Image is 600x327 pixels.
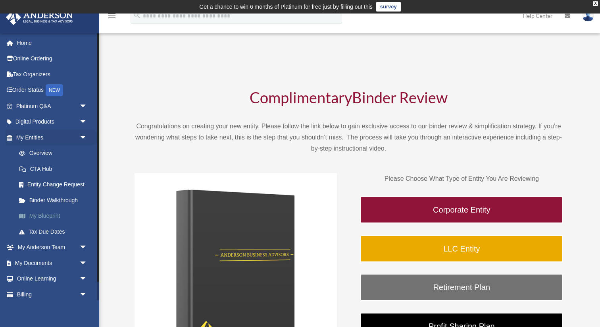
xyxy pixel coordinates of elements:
[6,98,99,114] a: Platinum Q&Aarrow_drop_down
[6,240,99,255] a: My Anderson Teamarrow_drop_down
[4,10,75,25] img: Anderson Advisors Platinum Portal
[6,130,99,145] a: My Entitiesarrow_drop_down
[11,177,99,193] a: Entity Change Request
[133,11,141,19] i: search
[107,11,117,21] i: menu
[135,121,563,154] p: Congratulations on creating your new entity. Please follow the link below to gain exclusive acces...
[360,235,563,262] a: LLC Entity
[360,173,563,184] p: Please Choose What Type of Entity You Are Reviewing
[360,196,563,223] a: Corporate Entity
[79,98,95,114] span: arrow_drop_down
[79,114,95,130] span: arrow_drop_down
[11,192,95,208] a: Binder Walkthrough
[352,88,448,106] span: Binder Review
[79,240,95,256] span: arrow_drop_down
[11,161,99,177] a: CTA Hub
[79,286,95,303] span: arrow_drop_down
[360,274,563,301] a: Retirement Plan
[6,82,99,99] a: Order StatusNEW
[6,51,99,67] a: Online Ordering
[6,66,99,82] a: Tax Organizers
[11,145,99,161] a: Overview
[199,2,373,12] div: Get a chance to win 6 months of Platinum for free just by filling out this
[6,114,99,130] a: Digital Productsarrow_drop_down
[250,88,352,106] span: Complimentary
[46,84,63,96] div: NEW
[79,271,95,287] span: arrow_drop_down
[6,35,99,51] a: Home
[6,286,99,302] a: Billingarrow_drop_down
[582,10,594,21] img: User Pic
[79,255,95,271] span: arrow_drop_down
[11,208,99,224] a: My Blueprint
[593,1,598,6] div: close
[11,224,99,240] a: Tax Due Dates
[6,271,99,287] a: Online Learningarrow_drop_down
[107,14,117,21] a: menu
[79,130,95,146] span: arrow_drop_down
[6,255,99,271] a: My Documentsarrow_drop_down
[376,2,401,12] a: survey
